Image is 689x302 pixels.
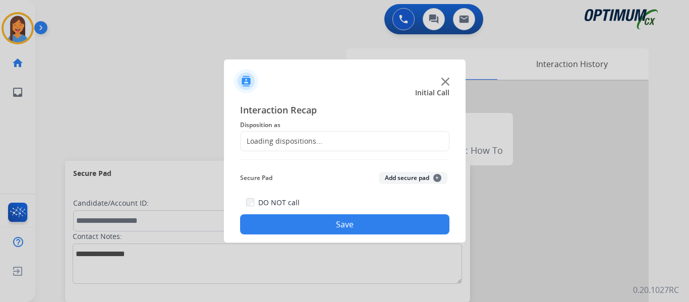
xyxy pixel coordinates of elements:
[240,119,449,131] span: Disposition as
[240,103,449,119] span: Interaction Recap
[379,172,447,184] button: Add secure pad+
[240,172,272,184] span: Secure Pad
[240,214,449,234] button: Save
[241,136,322,146] div: Loading dispositions...
[433,174,441,182] span: +
[633,284,679,296] p: 0.20.1027RC
[415,88,449,98] span: Initial Call
[234,69,258,93] img: contactIcon
[258,198,300,208] label: DO NOT call
[240,159,449,160] img: contact-recap-line.svg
